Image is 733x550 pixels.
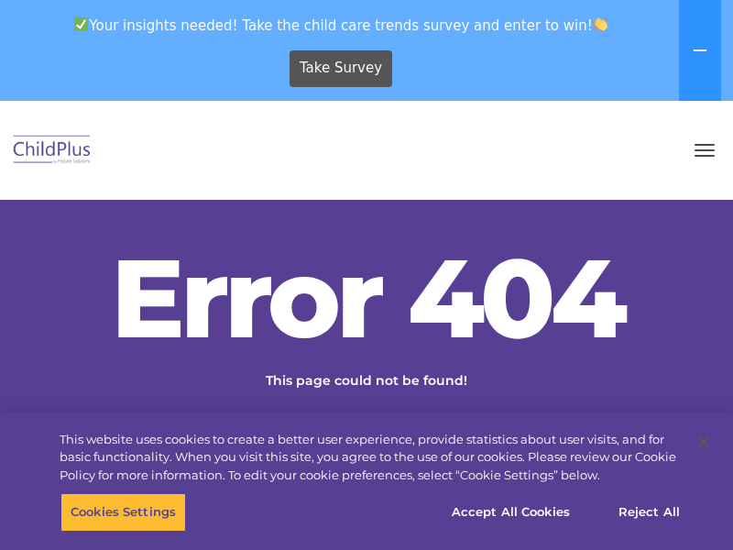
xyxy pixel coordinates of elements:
h2: Error 404 [92,243,641,353]
p: This page could not be found! [174,371,559,390]
button: Accept All Cookies [442,493,580,532]
span: Take Survey [300,52,382,84]
button: Cookies Settings [60,493,186,532]
img: ✅ [74,17,88,31]
img: ChildPlus by Procare Solutions [9,129,95,172]
img: 👏 [594,17,607,31]
div: This website uses cookies to create a better user experience, provide statistics about user visit... [60,431,682,485]
span: Your insights needed! Take the child care trends survey and enter to win! [7,7,675,43]
button: Close [684,422,724,462]
button: Reject All [592,493,706,532]
a: Take Survey [290,50,393,87]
